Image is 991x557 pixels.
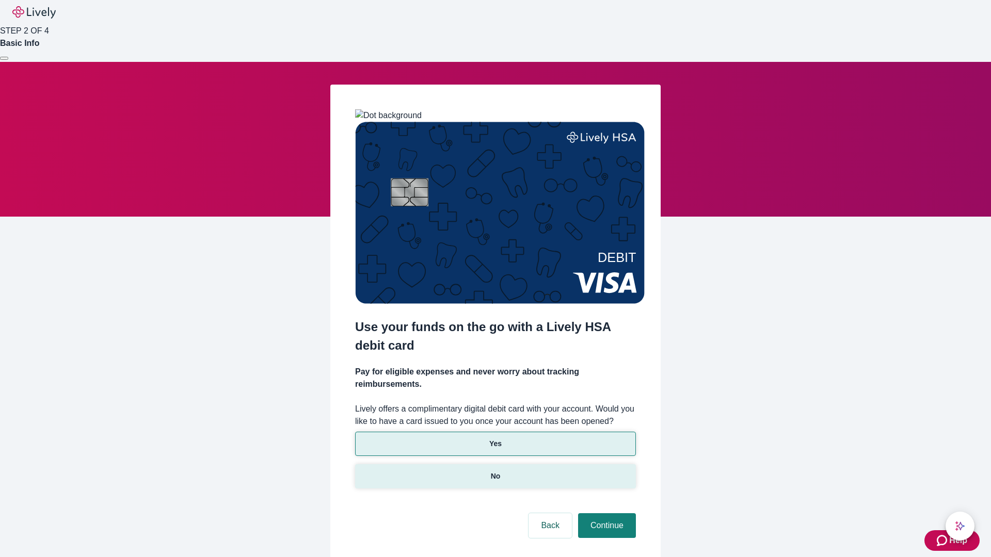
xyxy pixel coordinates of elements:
[355,432,636,456] button: Yes
[529,513,572,538] button: Back
[355,109,422,122] img: Dot background
[491,471,501,482] p: No
[355,122,645,304] img: Debit card
[578,513,636,538] button: Continue
[355,366,636,390] h4: Pay for eligible expenses and never worry about tracking reimbursements.
[355,318,636,355] h2: Use your funds on the go with a Lively HSA debit card
[937,534,949,547] svg: Zendesk support icon
[489,438,502,449] p: Yes
[355,403,636,428] label: Lively offers a complimentary digital debit card with your account. Would you like to have a card...
[955,521,965,531] svg: Lively AI Assistant
[924,530,980,551] button: Zendesk support iconHelp
[355,464,636,488] button: No
[946,512,974,540] button: chat
[12,6,56,19] img: Lively
[949,534,967,547] span: Help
